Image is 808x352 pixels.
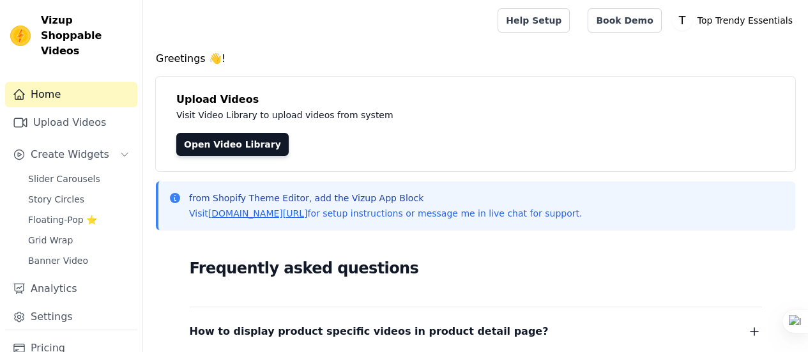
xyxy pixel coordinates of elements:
[20,231,137,249] a: Grid Wrap
[5,142,137,167] button: Create Widgets
[588,8,661,33] a: Book Demo
[189,192,582,204] p: from Shopify Theme Editor, add the Vizup App Block
[28,213,97,226] span: Floating-Pop ⭐
[498,8,570,33] a: Help Setup
[190,256,762,281] h2: Frequently asked questions
[5,82,137,107] a: Home
[10,26,31,46] img: Vizup
[176,107,749,123] p: Visit Video Library to upload videos from system
[176,92,775,107] h4: Upload Videos
[692,9,798,32] p: Top Trendy Essentials
[208,208,308,218] a: [DOMAIN_NAME][URL]
[20,211,137,229] a: Floating-Pop ⭐
[20,252,137,270] a: Banner Video
[672,9,798,32] button: T Top Trendy Essentials
[156,51,795,66] h4: Greetings 👋!
[190,323,549,341] span: How to display product specific videos in product detail page?
[189,207,582,220] p: Visit for setup instructions or message me in live chat for support.
[5,110,137,135] a: Upload Videos
[190,323,762,341] button: How to display product specific videos in product detail page?
[41,13,132,59] span: Vizup Shoppable Videos
[28,234,73,247] span: Grid Wrap
[28,254,88,267] span: Banner Video
[20,170,137,188] a: Slider Carousels
[28,172,100,185] span: Slider Carousels
[31,147,109,162] span: Create Widgets
[20,190,137,208] a: Story Circles
[678,14,686,27] text: T
[5,304,137,330] a: Settings
[176,133,289,156] a: Open Video Library
[5,276,137,302] a: Analytics
[28,193,84,206] span: Story Circles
